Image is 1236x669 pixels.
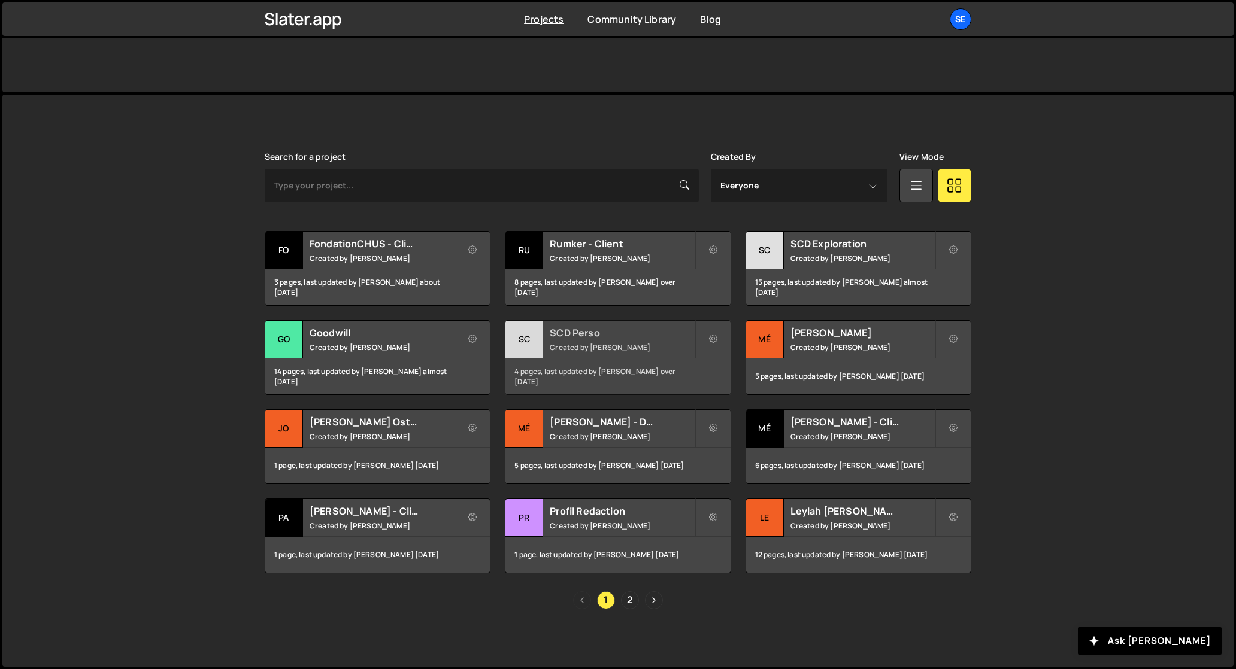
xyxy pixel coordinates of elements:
div: 1 page, last updated by [PERSON_NAME] [DATE] [265,448,490,483]
h2: SCD Perso [550,326,694,339]
div: Pr [505,499,543,537]
div: Go [265,321,303,358]
a: Ru Rumker - Client Created by [PERSON_NAME] 8 pages, last updated by [PERSON_NAME] over [DATE] [505,231,731,306]
small: Created by [PERSON_NAME] [550,342,694,352]
small: Created by [PERSON_NAME] [550,431,694,442]
input: Type your project... [265,169,699,202]
div: Pagination [265,591,971,609]
small: Created by [PERSON_NAME] [790,431,935,442]
a: Fo FondationCHUS - Client Created by [PERSON_NAME] 3 pages, last updated by [PERSON_NAME] about [... [265,231,490,306]
a: Blog [700,13,721,26]
a: Page 2 [621,591,639,609]
a: Projects [524,13,564,26]
div: Le [746,499,784,537]
div: 1 page, last updated by [PERSON_NAME] [DATE] [265,537,490,573]
div: 5 pages, last updated by [PERSON_NAME] [DATE] [746,358,971,394]
a: Mé [PERSON_NAME] - Design Created by [PERSON_NAME] 5 pages, last updated by [PERSON_NAME] [DATE] [505,409,731,484]
h2: [PERSON_NAME] [790,326,935,339]
div: Jo [265,410,303,448]
div: SC [746,232,784,269]
a: Pr Profil Redaction Created by [PERSON_NAME] 1 page, last updated by [PERSON_NAME] [DATE] [505,498,731,573]
div: Mé [746,321,784,358]
div: 3 pages, last updated by [PERSON_NAME] about [DATE] [265,269,490,305]
div: 12 pages, last updated by [PERSON_NAME] [DATE] [746,537,971,573]
h2: [PERSON_NAME] - Design [550,415,694,428]
h2: FondationCHUS - Client [310,237,454,250]
small: Created by [PERSON_NAME] [790,521,935,531]
div: 4 pages, last updated by [PERSON_NAME] over [DATE] [505,358,730,394]
a: Community Library [587,13,676,26]
div: 5 pages, last updated by [PERSON_NAME] [DATE] [505,448,730,483]
label: Created By [711,152,756,162]
a: Mé [PERSON_NAME] - Client Created by [PERSON_NAME] 6 pages, last updated by [PERSON_NAME] [DATE] [746,409,971,484]
h2: Leylah [PERSON_NAME] Foundation - Design [790,504,935,518]
small: Created by [PERSON_NAME] [310,342,454,352]
a: Se [950,8,971,30]
div: SC [505,321,543,358]
div: 15 pages, last updated by [PERSON_NAME] almost [DATE] [746,269,971,305]
a: SC SCD Perso Created by [PERSON_NAME] 4 pages, last updated by [PERSON_NAME] over [DATE] [505,320,731,395]
a: Go Goodwill Created by [PERSON_NAME] 14 pages, last updated by [PERSON_NAME] almost [DATE] [265,320,490,395]
a: SC SCD Exploration Created by [PERSON_NAME] 15 pages, last updated by [PERSON_NAME] almost [DATE] [746,231,971,306]
h2: SCD Exploration [790,237,935,250]
small: Created by [PERSON_NAME] [790,253,935,263]
small: Created by [PERSON_NAME] [790,342,935,352]
a: Le Leylah [PERSON_NAME] Foundation - Design Created by [PERSON_NAME] 12 pages, last updated by [P... [746,498,971,573]
div: Mé [746,410,784,448]
div: 1 page, last updated by [PERSON_NAME] [DATE] [505,537,730,573]
h2: Rumker - Client [550,237,694,250]
small: Created by [PERSON_NAME] [310,253,454,263]
a: Pa [PERSON_NAME] - Client Created by [PERSON_NAME] 1 page, last updated by [PERSON_NAME] [DATE] [265,498,490,573]
h2: [PERSON_NAME] - Client [790,415,935,428]
label: Search for a project [265,152,346,162]
div: 14 pages, last updated by [PERSON_NAME] almost [DATE] [265,358,490,394]
div: 6 pages, last updated by [PERSON_NAME] [DATE] [746,448,971,483]
h2: [PERSON_NAME] Osteopath - Design [310,415,454,428]
small: Created by [PERSON_NAME] [310,521,454,531]
a: Mé [PERSON_NAME] Created by [PERSON_NAME] 5 pages, last updated by [PERSON_NAME] [DATE] [746,320,971,395]
div: Fo [265,232,303,269]
div: Ru [505,232,543,269]
div: 8 pages, last updated by [PERSON_NAME] over [DATE] [505,269,730,305]
small: Created by [PERSON_NAME] [550,253,694,263]
small: Created by [PERSON_NAME] [310,431,454,442]
a: Jo [PERSON_NAME] Osteopath - Design Created by [PERSON_NAME] 1 page, last updated by [PERSON_NAME... [265,409,490,484]
h2: Goodwill [310,326,454,339]
small: Created by [PERSON_NAME] [550,521,694,531]
button: Ask [PERSON_NAME] [1078,627,1222,655]
div: Mé [505,410,543,448]
label: View Mode [899,152,944,162]
h2: Profil Redaction [550,504,694,518]
a: Next page [645,591,663,609]
h2: [PERSON_NAME] - Client [310,504,454,518]
div: Pa [265,499,303,537]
